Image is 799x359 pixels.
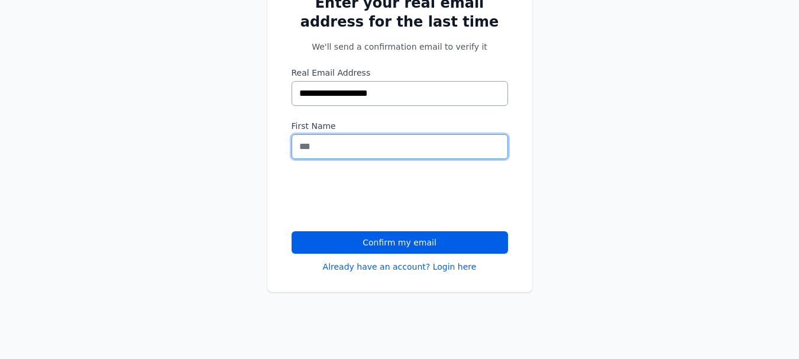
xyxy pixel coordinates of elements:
[323,261,477,273] a: Already have an account? Login here
[292,120,508,132] label: First Name
[292,231,508,254] button: Confirm my email
[292,41,508,53] p: We'll send a confirmation email to verify it
[292,67,508,79] label: Real Email Address
[292,173,471,219] iframe: reCAPTCHA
